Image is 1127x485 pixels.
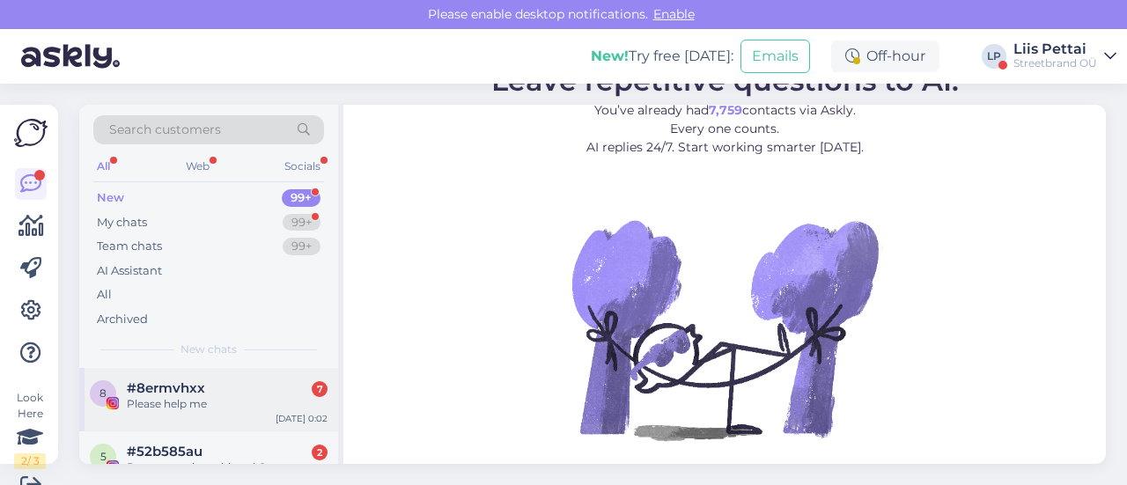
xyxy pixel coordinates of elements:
span: 8 [99,386,107,400]
div: 2 [312,445,328,460]
div: All [93,155,114,178]
span: New chats [180,342,237,357]
div: All [97,286,112,304]
div: AI Assistant [97,262,162,280]
div: Team chats [97,238,162,255]
div: Socials [281,155,324,178]
button: Emails [740,40,810,73]
div: Look Here [14,390,46,469]
b: 7,759 [709,102,742,118]
div: 2 / 3 [14,453,46,469]
p: You’ve already had contacts via Askly. Every one counts. AI replies 24/7. Start working smarter [... [491,101,959,157]
div: New [97,189,124,207]
div: Liis Pettai [1013,42,1097,56]
a: Liis PettaiStreetbrand OÜ [1013,42,1116,70]
div: Try free [DATE]: [591,46,733,67]
div: Please help me [127,396,328,412]
div: LP [982,44,1006,69]
div: 7 [312,381,328,397]
div: 99+ [283,238,320,255]
span: Search customers [109,121,221,139]
div: 99+ [282,189,320,207]
img: Askly Logo [14,119,48,147]
span: #52b585au [127,444,203,459]
div: [DATE] 0:02 [276,412,328,425]
div: Web [182,155,213,178]
div: My chats [97,214,147,231]
div: Streetbrand OÜ [1013,56,1097,70]
span: 5 [100,450,107,463]
span: Enable [648,6,700,22]
div: Off-hour [831,40,939,72]
div: Archived [97,311,148,328]
div: Do you need anything sir? [127,459,328,475]
span: #8ermvhxx [127,380,205,396]
div: 99+ [283,214,320,231]
b: New! [591,48,629,64]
